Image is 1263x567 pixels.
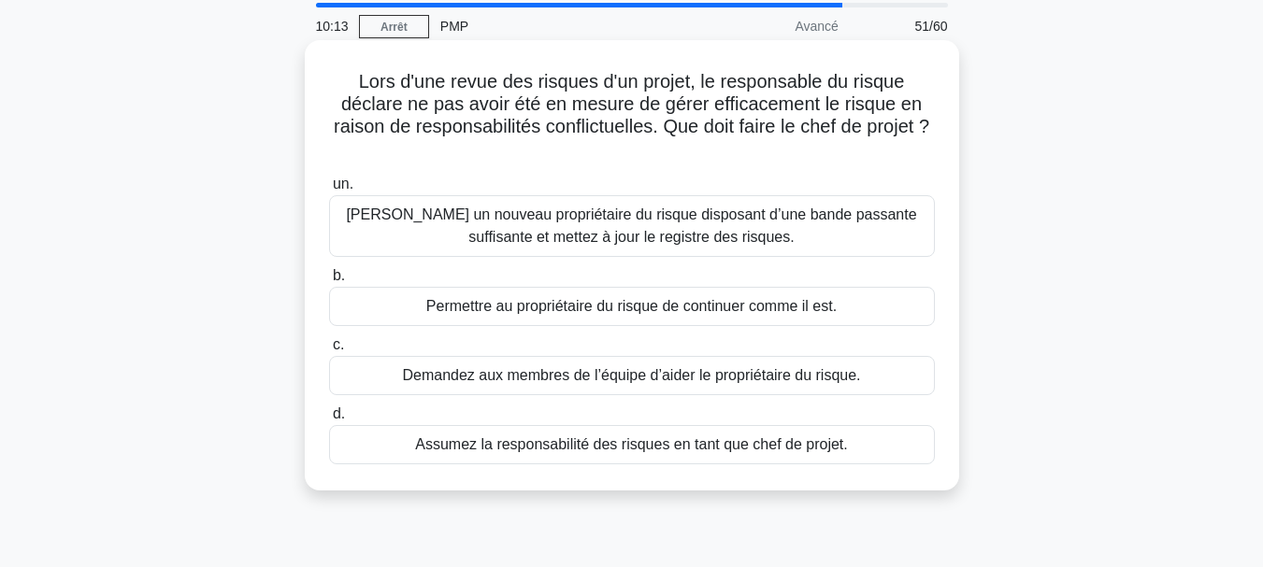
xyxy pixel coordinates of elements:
[333,336,344,352] font: c.
[914,19,947,34] font: 51/60
[346,206,916,245] font: [PERSON_NAME] un nouveau propriétaire du risque disposant d’une bande passante suffisante et mett...
[440,19,468,34] font: PMP
[334,71,929,136] font: Lors d'une revue des risques d'un projet, le responsable du risque déclare ne pas avoir été en me...
[333,267,345,283] font: b.
[316,19,349,34] font: 10:13
[402,367,860,383] font: Demandez aux membres de l’équipe d’aider le propriétaire du risque.
[426,298,837,314] font: Permettre au propriétaire du risque de continuer comme il est.
[795,19,838,34] font: Avancé
[333,176,353,191] font: un.
[415,436,848,452] font: Assumez la responsabilité des risques en tant que chef de projet.
[380,21,408,34] font: Arrêt
[359,15,429,38] a: Arrêt
[333,405,345,421] font: d.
